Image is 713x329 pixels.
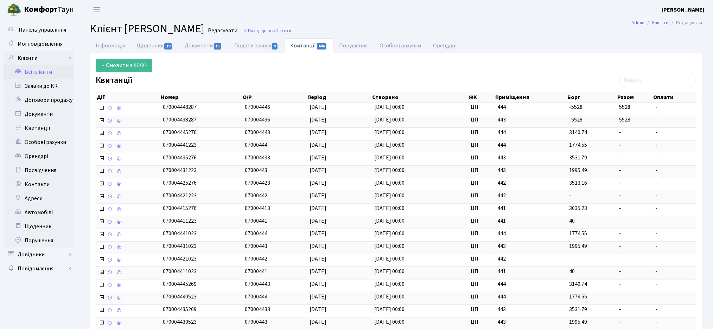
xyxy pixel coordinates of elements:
a: Порушення [4,233,74,248]
span: ЦП [471,179,492,187]
span: [DATE] 00:00 [374,268,405,275]
span: 406 [317,43,327,50]
span: -5528 [569,103,583,111]
span: - [655,103,693,111]
span: - [619,255,622,263]
b: Комфорт [24,4,58,15]
th: ЖК [468,92,495,102]
span: 444 [497,230,564,238]
span: 1774.55 [569,141,587,149]
span: 07000442 [245,255,268,263]
span: - [655,255,693,263]
span: 3140.74 [569,129,587,136]
th: Борг [567,92,617,102]
a: [PERSON_NAME] [662,6,705,14]
span: 070004445269 [163,280,197,288]
span: 07000444 [245,293,268,301]
span: 070004441023 [163,230,197,237]
span: 444 [497,141,564,149]
a: Посвідчення [4,163,74,177]
span: 444 [497,293,564,301]
span: 441 [497,204,564,212]
span: [DATE] 00:00 [374,318,405,326]
span: ЦП [471,268,492,276]
span: - [655,280,693,288]
span: 444 [497,103,564,111]
span: 070004430523 [163,318,197,326]
a: Особові рахунки [374,38,427,53]
span: Мої повідомлення [18,40,63,48]
span: [DATE] [310,280,326,288]
span: 1995.49 [569,242,587,250]
span: 443 [497,166,564,175]
span: ЦП [471,154,492,162]
span: - [655,141,693,149]
span: - [619,268,622,275]
span: 070004435269 [163,305,197,313]
span: [DATE] [310,204,326,212]
a: Всі клієнти [4,65,74,79]
span: [DATE] 00:00 [374,255,405,263]
li: Редагувати [669,19,702,27]
span: 5528 [619,103,631,111]
a: Довідники [4,248,74,262]
span: [DATE] [310,192,326,199]
a: Повідомлення [4,262,74,276]
span: [DATE] [310,268,326,275]
a: Admin [632,19,645,26]
span: 442 [497,192,564,200]
span: 070004411023 [163,268,197,275]
span: 070004425276 [163,179,197,187]
span: 444 [497,129,564,137]
span: 3531.79 [569,154,587,162]
span: [DATE] [310,141,326,149]
span: 070004446 [245,103,270,111]
span: - [655,217,693,225]
span: [DATE] [310,255,326,263]
span: ЦП [471,255,492,263]
span: - [655,129,693,137]
a: Клієнти [652,19,669,26]
img: logo.png [7,3,21,17]
span: [DATE] [310,116,326,124]
span: 442 [497,179,564,187]
span: 07000441 [245,268,268,275]
span: 443 [497,116,564,124]
th: Дії [96,92,160,102]
span: [DATE] [310,103,326,111]
span: 442 [497,255,564,263]
span: - [569,255,572,263]
span: [DATE] 00:00 [374,305,405,313]
span: [DATE] [310,242,326,250]
span: 3531.79 [569,305,587,313]
span: 441 [497,268,564,276]
th: О/Р [242,92,307,102]
span: 070004440523 [163,293,197,301]
span: - [655,293,693,301]
span: - [619,230,622,237]
span: ЦП [471,166,492,175]
input: Пошук... [619,74,696,87]
span: [DATE] [310,230,326,237]
span: - [619,217,622,225]
span: [DATE] 00:00 [374,242,405,250]
span: 443 [497,318,564,326]
a: Щоденник [4,219,74,233]
span: [DATE] 00:00 [374,116,405,124]
span: ЦП [471,318,492,326]
a: Подати заявку [228,38,284,53]
span: 070004413 [245,204,270,212]
span: - [655,192,693,200]
a: Квитанції [4,121,74,135]
label: Квитанції [96,75,133,86]
nav: breadcrumb [621,15,713,30]
span: 070004431223 [163,166,197,174]
span: 3140.74 [569,280,587,288]
span: 07000444 [245,230,268,237]
span: 40 [569,268,575,275]
span: [DATE] [310,154,326,162]
span: 07000444 [245,141,268,149]
span: [DATE] 00:00 [374,179,405,187]
span: ЦП [471,129,492,137]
